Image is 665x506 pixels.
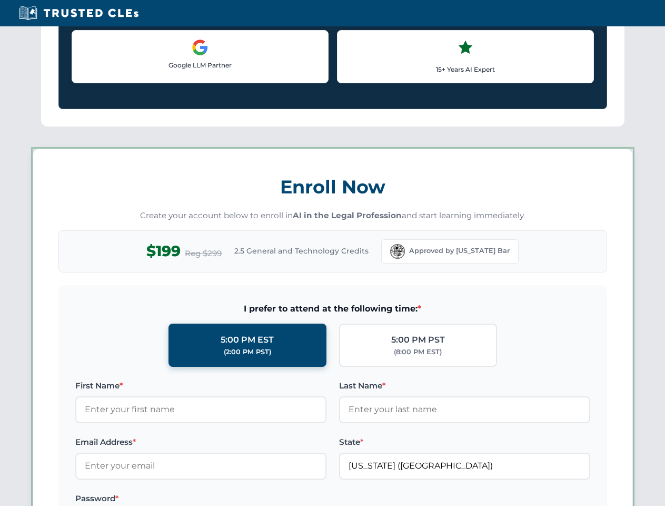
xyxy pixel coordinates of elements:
input: Florida (FL) [339,453,590,479]
label: Password [75,492,326,505]
p: 15+ Years AI Expert [346,64,585,74]
span: I prefer to attend at the following time: [75,302,590,316]
h3: Enroll Now [58,170,607,203]
div: 5:00 PM EST [221,333,274,347]
img: Google [192,39,209,56]
div: (8:00 PM EST) [394,347,442,357]
input: Enter your email [75,453,326,479]
label: First Name [75,379,326,392]
span: 2.5 General and Technology Credits [234,245,369,257]
span: $199 [146,239,181,263]
p: Create your account below to enroll in and start learning immediately. [58,210,607,222]
span: Reg $299 [185,247,222,260]
div: 5:00 PM PST [391,333,445,347]
span: Approved by [US_STATE] Bar [409,246,510,256]
label: State [339,436,590,449]
label: Email Address [75,436,326,449]
input: Enter your last name [339,396,590,423]
div: (2:00 PM PST) [224,347,271,357]
label: Last Name [339,379,590,392]
p: Google LLM Partner [81,60,320,70]
img: Trusted CLEs [16,5,142,21]
strong: AI in the Legal Profession [293,210,402,220]
input: Enter your first name [75,396,326,423]
img: Florida Bar [390,244,405,259]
